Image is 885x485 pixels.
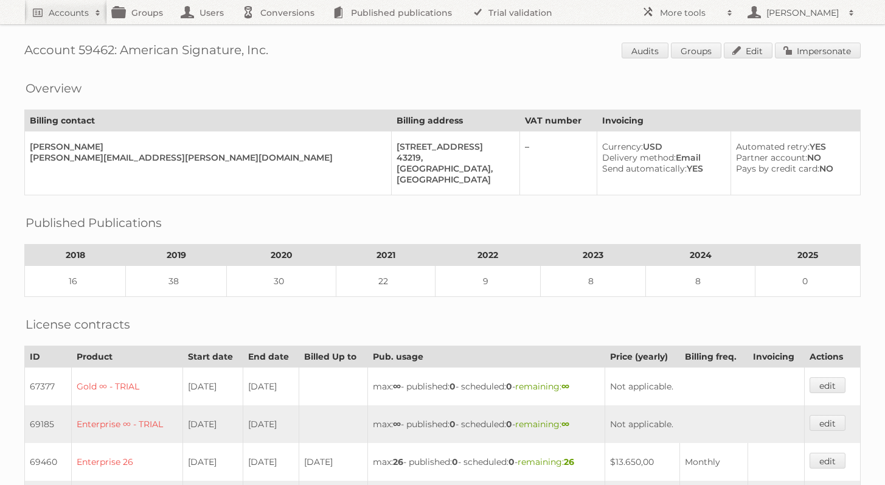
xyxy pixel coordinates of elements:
[71,368,182,406] td: Gold ∞ - TRIAL
[736,152,850,163] div: NO
[25,266,126,297] td: 16
[24,43,861,61] h1: Account 59462: American Signature, Inc.
[182,346,243,368] th: Start date
[736,141,810,152] span: Automated retry:
[397,163,510,174] div: [GEOGRAPHIC_DATA],
[397,152,510,163] div: 43219,
[561,381,569,392] strong: ∞
[26,79,82,97] h2: Overview
[736,152,807,163] span: Partner account:
[660,7,721,19] h2: More tools
[508,456,515,467] strong: 0
[564,456,574,467] strong: 26
[49,7,89,19] h2: Accounts
[25,110,392,131] th: Billing contact
[449,419,456,430] strong: 0
[605,346,680,368] th: Price (yearly)
[71,405,182,443] td: Enterprise ∞ - TRIAL
[449,381,456,392] strong: 0
[368,443,605,481] td: max: - published: - scheduled: -
[368,368,605,406] td: max: - published: - scheduled: -
[436,245,541,266] th: 2022
[182,443,243,481] td: [DATE]
[646,245,755,266] th: 2024
[436,266,541,297] td: 9
[25,443,72,481] td: 69460
[243,368,299,406] td: [DATE]
[680,346,748,368] th: Billing freq.
[515,419,569,430] span: remaining:
[671,43,721,58] a: Groups
[755,245,860,266] th: 2025
[393,381,401,392] strong: ∞
[368,346,605,368] th: Pub. usage
[71,443,182,481] td: Enterprise 26
[30,141,381,152] div: [PERSON_NAME]
[126,245,227,266] th: 2019
[519,131,597,195] td: –
[810,377,845,393] a: edit
[391,110,519,131] th: Billing address
[602,141,721,152] div: USD
[748,346,804,368] th: Invoicing
[755,266,860,297] td: 0
[810,453,845,469] a: edit
[605,368,805,406] td: Not applicable.
[515,381,569,392] span: remaining:
[227,266,336,297] td: 30
[541,245,646,266] th: 2023
[227,245,336,266] th: 2020
[680,443,748,481] td: Monthly
[126,266,227,297] td: 38
[724,43,772,58] a: Edit
[182,368,243,406] td: [DATE]
[299,443,368,481] td: [DATE]
[393,419,401,430] strong: ∞
[622,43,668,58] a: Audits
[336,245,436,266] th: 2021
[518,456,574,467] span: remaining:
[602,152,676,163] span: Delivery method:
[26,214,162,232] h2: Published Publications
[243,346,299,368] th: End date
[602,152,721,163] div: Email
[775,43,861,58] a: Impersonate
[182,405,243,443] td: [DATE]
[810,415,845,431] a: edit
[736,163,850,174] div: NO
[597,110,860,131] th: Invoicing
[602,163,721,174] div: YES
[368,405,605,443] td: max: - published: - scheduled: -
[561,419,569,430] strong: ∞
[243,443,299,481] td: [DATE]
[243,405,299,443] td: [DATE]
[25,245,126,266] th: 2018
[602,141,643,152] span: Currency:
[25,346,72,368] th: ID
[452,456,458,467] strong: 0
[804,346,860,368] th: Actions
[605,443,680,481] td: $13.650,00
[397,141,510,152] div: [STREET_ADDRESS]
[506,381,512,392] strong: 0
[605,405,805,443] td: Not applicable.
[393,456,403,467] strong: 26
[30,152,381,163] div: [PERSON_NAME][EMAIL_ADDRESS][PERSON_NAME][DOMAIN_NAME]
[299,346,368,368] th: Billed Up to
[506,419,512,430] strong: 0
[519,110,597,131] th: VAT number
[397,174,510,185] div: [GEOGRAPHIC_DATA]
[25,368,72,406] td: 67377
[736,163,819,174] span: Pays by credit card:
[763,7,842,19] h2: [PERSON_NAME]
[736,141,850,152] div: YES
[26,315,130,333] h2: License contracts
[71,346,182,368] th: Product
[25,405,72,443] td: 69185
[602,163,687,174] span: Send automatically:
[646,266,755,297] td: 8
[336,266,436,297] td: 22
[541,266,646,297] td: 8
